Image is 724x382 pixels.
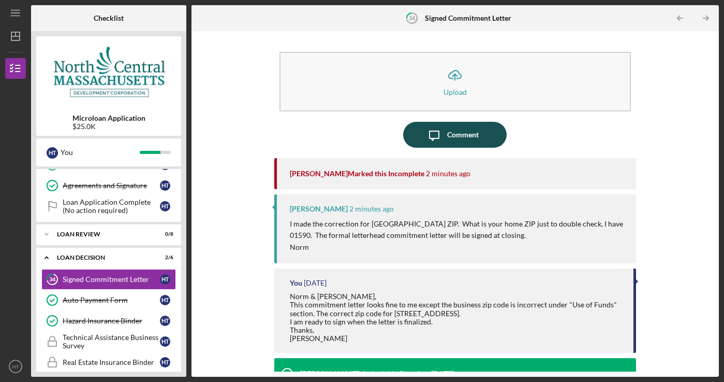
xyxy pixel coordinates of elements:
[290,242,626,253] p: Norm
[36,41,181,104] img: Product logo
[160,201,170,211] div: H T
[12,364,19,370] text: HT
[57,231,147,237] div: LOAN REVIEW
[160,274,170,285] div: H T
[426,169,470,178] time: 2025-08-19 16:38
[57,254,147,261] div: LOAN DECISION
[160,336,170,347] div: H T
[160,316,170,326] div: H T
[41,352,176,373] a: Real Estate Insurance BinderHT
[304,279,327,287] time: 2025-08-16 10:29
[160,180,170,191] div: H T
[63,275,160,284] div: Signed Commitment Letter
[49,276,56,283] tspan: 34
[431,370,454,378] time: 2025-08-15 15:29
[41,175,176,196] a: Agreements and SignatureHT
[290,205,348,213] div: [PERSON_NAME]
[425,14,511,22] b: Signed Commitment Letter
[349,205,394,213] time: 2025-08-19 16:38
[290,218,626,242] p: I made the correction for [GEOGRAPHIC_DATA] ZIP. What is your home ZIP just to double check, I ha...
[41,269,176,290] a: 34Signed Commitment LetterHT
[72,122,145,131] div: $25.0K
[41,290,176,310] a: Auto Payment FormHT
[63,181,160,190] div: Agreements and Signature
[160,357,170,367] div: H T
[155,254,173,261] div: 2 / 6
[94,14,124,22] b: Checklist
[63,198,160,215] div: Loan Application Complete (No action required)
[300,370,430,378] div: [PERSON_NAME] Marked this Complete
[160,295,170,305] div: H T
[63,358,160,366] div: Real Estate Insurance Binder
[290,169,424,178] div: [PERSON_NAME] Marked this Incomplete
[290,292,623,343] div: Norm & [PERSON_NAME], This commitment letter looks fine to me except the business zip code is inc...
[47,147,58,159] div: H T
[63,317,160,325] div: Hazard Insurance Binder
[5,356,26,377] button: HT
[41,331,176,352] a: Technical Assistance Business SurveyHT
[155,231,173,237] div: 0 / 8
[63,333,160,350] div: Technical Assistance Business Survey
[41,310,176,331] a: Hazard Insurance BinderHT
[72,114,145,122] b: Microloan Application
[61,144,140,161] div: You
[290,279,302,287] div: You
[279,52,631,111] button: Upload
[447,122,479,148] div: Comment
[403,122,507,148] button: Comment
[409,15,416,21] tspan: 34
[444,88,467,96] div: Upload
[63,296,160,304] div: Auto Payment Form
[41,196,176,217] a: Loan Application Complete (No action required)HT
